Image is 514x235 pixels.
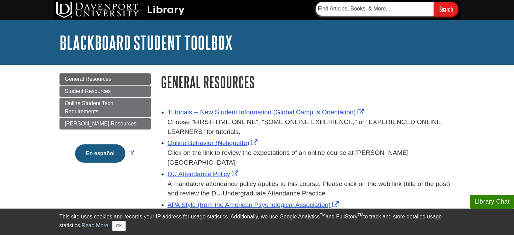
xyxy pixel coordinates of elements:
a: Link opens in new window [168,201,341,208]
div: A mandatory attendance policy applies to this course. Please click on the web link (title of the ... [168,179,455,199]
button: Library Chat [470,195,514,209]
a: Blackboard Student Toolbox [59,32,232,53]
div: This site uses cookies and records your IP address for usage statistics. Additionally, we use Goo... [59,213,455,231]
a: Online Student Tech. Requirements [59,98,151,117]
sup: TM [358,213,363,217]
a: Link opens in new window [168,170,240,178]
input: Search [434,2,458,16]
button: En español [75,144,125,163]
span: Student Resources [65,88,111,94]
span: General Resources [65,76,112,82]
img: DU Library [56,2,185,18]
div: Choose "FIRST-TIME ONLINE", "SOME ONLINE EXPERIENCE," or "EXPERIENCED ONLINE LEARNERS" for tutori... [168,117,455,137]
form: Searches DU Library's articles, books, and more [316,2,458,16]
a: Student Resources [59,86,151,97]
h1: General Resources [161,73,455,91]
sup: TM [320,213,325,217]
span: Online Student Tech. Requirements [65,100,115,114]
div: Guide Page Menu [59,73,151,174]
div: Click on the link to review the expectations of an online course at [PERSON_NAME][GEOGRAPHIC_DATA]. [168,148,455,168]
a: Link opens in new window [168,109,366,116]
span: [PERSON_NAME] Resources [65,121,137,126]
a: Link opens in new window [73,150,136,156]
a: General Resources [59,73,151,85]
a: Link opens in new window [168,139,259,146]
input: Find Articles, Books, & More... [316,2,434,16]
a: [PERSON_NAME] Resources [59,118,151,130]
button: Close [112,221,125,231]
a: Read More [81,222,108,228]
